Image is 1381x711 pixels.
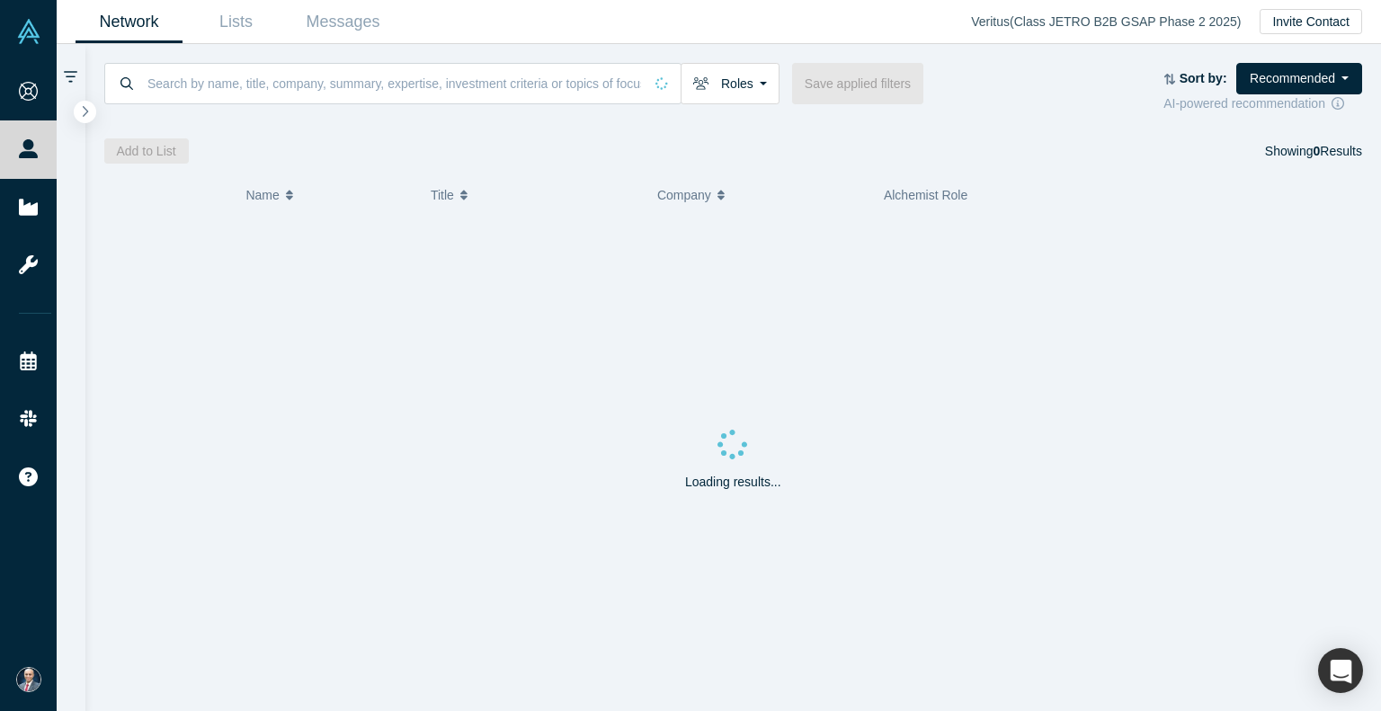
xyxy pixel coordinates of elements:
button: Recommended [1236,63,1362,94]
span: Alchemist Role [884,188,967,202]
button: Company [657,176,865,214]
a: Lists [183,1,290,43]
div: Veritus ( Class JETRO B2B GSAP Phase 2 2025 ) [971,13,1260,31]
span: Company [657,176,711,214]
button: Title [431,176,638,214]
button: Invite Contact [1260,9,1362,34]
strong: Sort by: [1180,71,1227,85]
span: Name [245,176,279,214]
span: Title [431,176,454,214]
span: Results [1314,144,1362,158]
a: Messages [290,1,396,43]
button: Save applied filters [792,63,923,104]
img: Alchemist Vault Logo [16,19,41,44]
button: Roles [681,63,780,104]
input: Search by name, title, company, summary, expertise, investment criteria or topics of focus [146,62,643,104]
div: AI-powered recommendation [1163,94,1362,113]
a: Network [76,1,183,43]
button: Add to List [104,138,189,164]
strong: 0 [1314,144,1321,158]
p: Loading results... [685,473,781,492]
img: Manas Kala's Account [16,667,41,692]
button: Name [245,176,412,214]
div: Showing [1265,138,1362,164]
